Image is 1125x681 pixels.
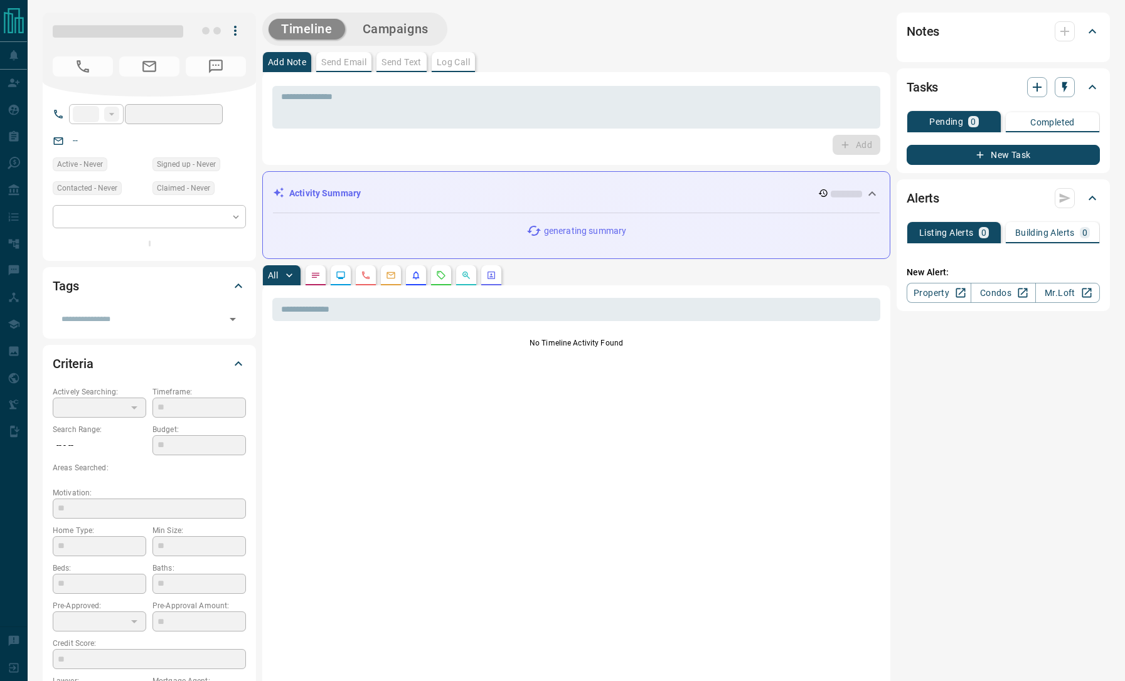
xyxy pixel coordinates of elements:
p: Search Range: [53,424,146,435]
p: New Alert: [907,266,1100,279]
span: Claimed - Never [157,182,210,194]
p: Credit Score: [53,638,246,649]
p: Home Type: [53,525,146,536]
h2: Tags [53,276,78,296]
p: Min Size: [152,525,246,536]
p: All [268,271,278,280]
h2: Criteria [53,354,93,374]
p: Listing Alerts [919,228,974,237]
div: Alerts [907,183,1100,213]
p: 0 [981,228,986,237]
h2: Alerts [907,188,939,208]
p: Pending [929,117,963,126]
p: Pre-Approved: [53,600,146,611]
svg: Listing Alerts [411,270,421,280]
svg: Lead Browsing Activity [336,270,346,280]
p: Timeframe: [152,386,246,398]
h2: Tasks [907,77,938,97]
span: Active - Never [57,158,103,171]
div: Tags [53,271,246,301]
h2: Notes [907,21,939,41]
p: Activity Summary [289,187,361,200]
div: Criteria [53,349,246,379]
p: Building Alerts [1015,228,1075,237]
p: 0 [1082,228,1087,237]
button: Timeline [269,19,345,40]
svg: Notes [311,270,321,280]
a: Condos [971,283,1035,303]
span: No Email [119,56,179,77]
button: Open [224,310,242,328]
p: Budget: [152,424,246,435]
p: Motivation: [53,487,246,499]
svg: Emails [386,270,396,280]
span: No Number [186,56,246,77]
svg: Opportunities [461,270,471,280]
button: New Task [907,145,1100,165]
p: 0 [971,117,976,126]
div: Tasks [907,72,1100,102]
div: Notes [907,16,1100,46]
span: Contacted - Never [57,182,117,194]
svg: Calls [361,270,371,280]
svg: Agent Actions [486,270,496,280]
p: Areas Searched: [53,462,246,473]
span: No Number [53,56,113,77]
p: Pre-Approval Amount: [152,600,246,611]
a: Property [907,283,971,303]
p: Baths: [152,562,246,574]
p: generating summary [544,224,626,238]
p: Beds: [53,562,146,574]
button: Campaigns [350,19,441,40]
p: Actively Searching: [53,386,146,398]
p: -- - -- [53,435,146,456]
span: Signed up - Never [157,158,216,171]
p: Completed [1030,118,1075,127]
a: Mr.Loft [1035,283,1100,303]
a: -- [73,135,78,145]
svg: Requests [436,270,446,280]
p: Add Note [268,58,306,66]
p: No Timeline Activity Found [272,337,880,349]
div: Activity Summary [273,182,880,205]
